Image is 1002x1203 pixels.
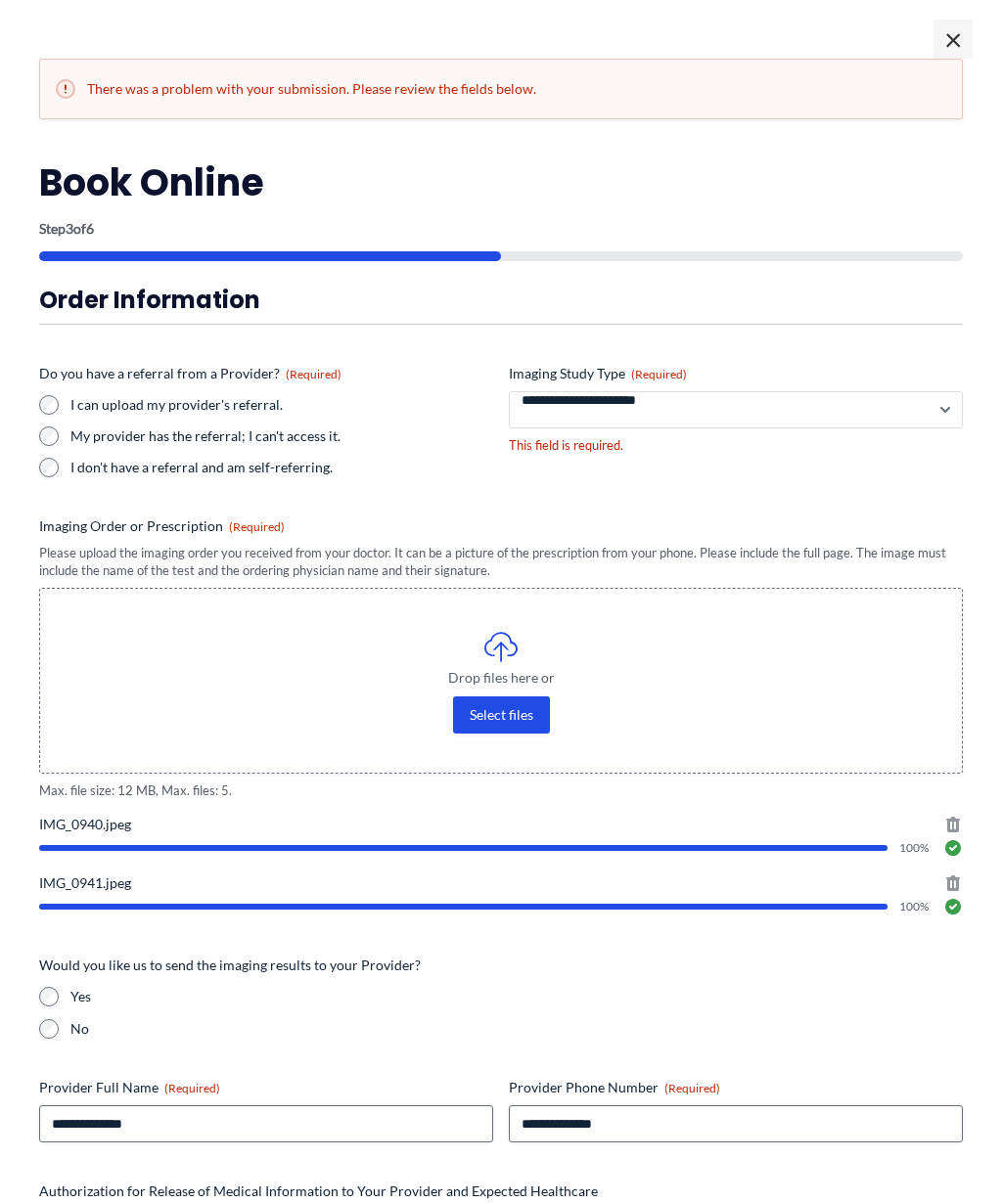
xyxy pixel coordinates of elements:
[70,395,493,415] label: I can upload my provider's referral.
[229,519,285,534] span: (Required)
[70,987,963,1006] label: Yes
[39,873,963,893] span: IMG_0941.jpeg
[39,222,963,236] p: Step of
[899,842,932,854] span: 100%
[631,367,687,381] span: (Required)
[39,364,342,383] legend: Do you have a referral from a Provider?
[899,901,932,913] span: 100%
[86,220,94,237] span: 6
[39,1078,493,1097] label: Provider Full Name
[70,458,493,477] label: I don't have a referral and am self-referring.
[39,815,963,834] span: IMG_0940.jpeg
[39,285,963,315] h3: Order Information
[70,1019,963,1039] label: No
[164,1081,220,1095] span: (Required)
[509,364,963,383] label: Imaging Study Type
[39,956,421,975] legend: Would you like us to send the imaging results to your Provider?
[286,367,342,381] span: (Required)
[509,436,963,455] div: This field is required.
[70,426,493,446] label: My provider has the referral; I can't access it.
[664,1081,720,1095] span: (Required)
[56,79,946,99] h2: There was a problem with your submission. Please review the fields below.
[39,544,963,580] div: Please upload the imaging order you received from your doctor. It can be a picture of the prescri...
[39,1181,598,1201] legend: Authorization for Release of Medical Information to Your Provider and Expected Healthcare
[79,671,923,685] span: Drop files here or
[453,696,550,734] button: select files, imaging order or prescription (required)
[66,220,73,237] span: 3
[39,516,963,536] label: Imaging Order or Prescription
[934,20,973,59] span: ×
[39,781,963,800] span: Max. file size: 12 MB, Max. files: 5.
[509,1078,963,1097] label: Provider Phone Number
[39,158,963,206] h2: Book Online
